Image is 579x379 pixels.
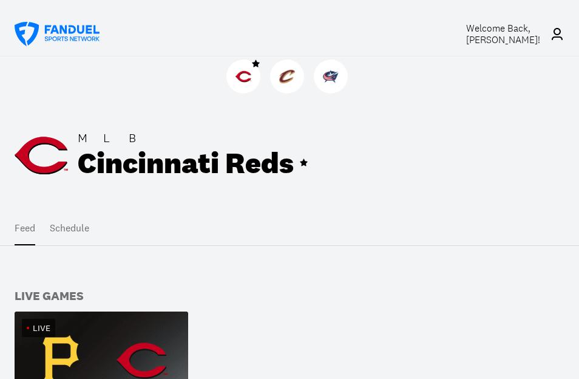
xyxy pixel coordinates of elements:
a: FanDuel Sports Network [15,22,100,46]
span: Welcome Back, [PERSON_NAME] ! [466,22,540,46]
a: CavaliersCavaliers [270,84,309,96]
button: Feed [15,211,35,245]
div: Cincinnati Reds [78,145,294,180]
img: Cavaliers [279,69,295,84]
div: MLB [78,131,308,145]
a: Blue JacketsBlue Jackets [314,84,353,96]
img: Blue Jackets [323,69,339,84]
div: Live [33,324,50,332]
a: Welcome Back,[PERSON_NAME]! [431,22,564,46]
img: CINCINNATI REDS team logo [15,129,68,182]
button: Schedule [50,211,89,245]
img: Reds [235,69,251,84]
a: RedsReds [226,84,265,96]
div: Live Games [15,290,84,302]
